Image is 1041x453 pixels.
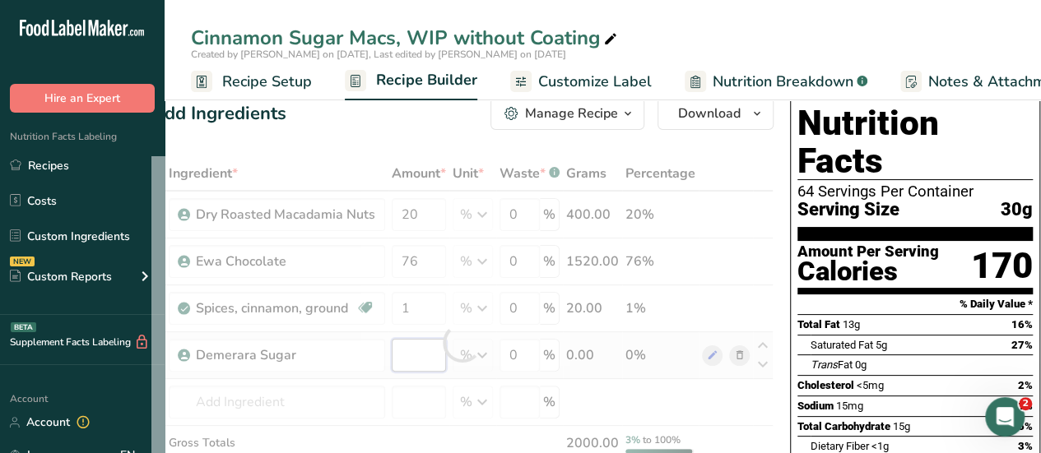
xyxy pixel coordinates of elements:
a: Nutrition Breakdown [685,63,867,100]
div: Amount Per Serving [797,244,939,260]
span: Nutrition Breakdown [713,71,853,93]
div: Close [283,26,313,56]
span: Recipe Setup [222,71,312,93]
span: 6% [1018,420,1033,432]
button: Download [658,97,774,130]
span: 2 [1019,397,1032,410]
span: Sodium [797,400,834,412]
span: News [272,343,304,354]
img: logo [33,37,143,52]
p: Hi [PERSON_NAME] [33,117,296,145]
span: Fat [811,358,853,371]
span: Recipe Builder [376,69,477,91]
button: Search for help [24,254,305,287]
span: Created by [PERSON_NAME] on [DATE], Last edited by [PERSON_NAME] on [DATE] [191,48,566,61]
div: Manage Recipe [525,104,618,123]
span: Messages [95,343,152,354]
div: Calories [797,260,939,284]
button: Messages [82,302,165,367]
div: Hire an Expert Services [24,294,305,324]
span: 13g [843,318,860,331]
button: Help [165,302,247,367]
span: Total Fat [797,318,840,331]
button: Manage Recipe [490,97,644,130]
span: 3% [1018,440,1033,452]
span: Help [193,343,219,354]
button: News [247,302,329,367]
iframe: Intercom live chat [985,397,1025,437]
span: 0g [855,358,867,371]
span: 30g [1001,200,1033,220]
span: Total Carbohydrate [797,420,890,432]
span: <1g [871,440,889,452]
span: <5mg [857,379,884,391]
span: Search for help [34,262,133,280]
div: BETA [11,322,36,332]
div: Hire an Expert Services [34,300,276,317]
span: Dietary Fiber [811,440,869,452]
div: 64 Servings Per Container [797,183,1033,200]
div: Cinnamon Sugar Macs, WIP without Coating [191,23,620,53]
div: NEW [10,257,35,266]
span: Cholesterol [797,379,854,391]
a: Customize Label [510,63,652,100]
div: Send us a message [16,193,313,238]
span: 15g [893,420,910,432]
span: 27% [1011,339,1033,351]
a: Recipe Builder [345,62,477,101]
span: Home [22,343,59,354]
span: 2% [1018,379,1033,391]
img: Profile image for Rana [176,26,209,59]
h1: Nutrition Facts [797,104,1033,180]
span: 1% [1018,400,1033,412]
div: Send us a message [34,207,275,224]
img: Profile image for Rachelle [239,26,272,59]
span: Download [678,104,741,123]
div: Add Ingredients [151,100,286,127]
img: Profile image for Aya [207,26,240,59]
a: Recipe Setup [191,63,312,100]
span: Serving Size [797,200,899,220]
span: Customize Label [538,71,652,93]
p: How can we help? [33,145,296,173]
span: 15mg [836,400,863,412]
div: 170 [971,244,1033,288]
i: Trans [811,358,838,371]
section: % Daily Value * [797,294,1033,314]
span: Saturated Fat [811,339,873,351]
span: 16% [1011,318,1033,331]
span: 5g [876,339,887,351]
button: Hire an Expert [10,84,155,113]
div: Custom Reports [10,268,112,285]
